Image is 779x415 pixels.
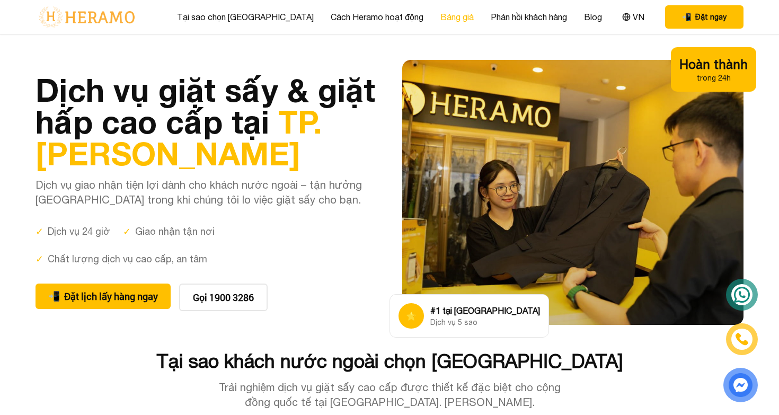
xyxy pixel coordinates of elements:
[584,11,602,23] a: Blog
[728,325,756,354] a: phone-icon
[36,224,110,239] div: Dịch vụ 24 giờ
[36,350,743,372] h2: Tại sao khách nước ngoài chọn [GEOGRAPHIC_DATA]
[736,333,748,345] img: phone-icon
[211,380,568,410] p: Trải nghiệm dịch vụ giặt sấy cao cấp được thiết kế đặc biệt cho cộng đồng quốc tế tại [GEOGRAPHIC...
[179,284,268,311] button: Gọi 1900 3286
[440,11,474,23] a: Bảng giá
[679,56,748,73] div: Hoàn thành
[430,304,540,317] div: #1 tại [GEOGRAPHIC_DATA]
[665,5,743,29] button: phone Đặt ngay
[406,310,417,322] span: star
[695,12,727,22] span: Đặt ngay
[123,224,131,239] span: ✓
[36,178,377,207] p: Dịch vụ giao nhận tiện lợi dành cho khách nước ngoài – tận hưởng [GEOGRAPHIC_DATA] trong khi chún...
[177,11,314,23] a: Tại sao chọn [GEOGRAPHIC_DATA]
[430,317,540,328] div: Dịch vụ 5 sao
[36,224,43,239] span: ✓
[36,252,43,267] span: ✓
[679,73,748,83] div: trong 24h
[123,224,215,239] div: Giao nhận tận nơi
[48,289,60,304] span: phone
[682,12,691,22] span: phone
[36,284,171,309] button: phone Đặt lịch lấy hàng ngay
[619,10,648,24] button: VN
[491,11,567,23] a: Phản hồi khách hàng
[36,102,322,172] span: TP. [PERSON_NAME]
[36,6,138,28] img: logo-with-text.png
[36,252,207,267] div: Chất lượng dịch vụ cao cấp, an tâm
[36,74,377,169] h1: Dịch vụ giặt sấy & giặt hấp cao cấp tại
[331,11,423,23] a: Cách Heramo hoạt động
